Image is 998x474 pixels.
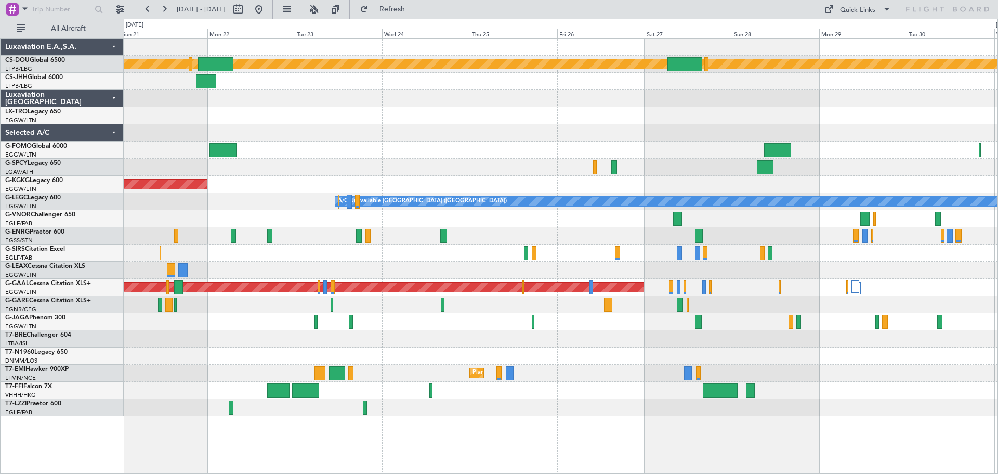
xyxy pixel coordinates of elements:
[470,29,557,38] div: Thu 25
[126,21,143,30] div: [DATE]
[5,391,36,399] a: VHHH/HKG
[5,143,67,149] a: G-FOMOGlobal 6000
[5,383,23,390] span: T7-FFI
[645,29,732,38] div: Sat 27
[5,332,71,338] a: T7-BREChallenger 604
[338,194,507,209] div: A/C Unavailable [GEOGRAPHIC_DATA] ([GEOGRAPHIC_DATA])
[177,5,226,14] span: [DATE] - [DATE]
[295,29,382,38] div: Tue 23
[5,349,68,355] a: T7-N1960Legacy 650
[5,74,28,81] span: CS-JHH
[5,280,91,287] a: G-GAALCessna Citation XLS+
[472,365,572,381] div: Planned Maint [GEOGRAPHIC_DATA]
[5,151,36,159] a: EGGW/LTN
[819,1,896,18] button: Quick Links
[5,374,36,382] a: LFMN/NCE
[5,263,85,270] a: G-LEAXCessna Citation XLS
[5,109,61,115] a: LX-TROLegacy 650
[5,117,36,124] a: EGGW/LTN
[5,315,29,321] span: G-JAGA
[371,6,414,13] span: Refresh
[5,177,63,184] a: G-KGKGLegacy 600
[5,298,29,304] span: G-GARE
[5,109,28,115] span: LX-TRO
[5,143,32,149] span: G-FOMO
[5,74,63,81] a: CS-JHHGlobal 6000
[5,212,31,218] span: G-VNOR
[382,29,469,38] div: Wed 24
[5,263,28,270] span: G-LEAX
[5,340,29,348] a: LTBA/ISL
[5,82,32,90] a: LFPB/LBG
[5,298,91,304] a: G-GARECessna Citation XLS+
[207,29,295,38] div: Mon 22
[5,160,28,166] span: G-SPCY
[5,160,61,166] a: G-SPCYLegacy 650
[907,29,994,38] div: Tue 30
[557,29,645,38] div: Fri 26
[5,212,75,218] a: G-VNORChallenger 650
[355,1,417,18] button: Refresh
[5,177,30,184] span: G-KGKG
[5,254,32,262] a: EGLF/FAB
[5,315,65,321] a: G-JAGAPhenom 300
[5,65,32,73] a: LFPB/LBG
[5,237,33,245] a: EGSS/STN
[5,271,36,279] a: EGGW/LTN
[5,323,36,330] a: EGGW/LTN
[5,168,33,176] a: LGAV/ATH
[27,25,110,32] span: All Aircraft
[5,280,29,287] span: G-GAAL
[5,305,36,313] a: EGNR/CEG
[5,246,65,252] a: G-SIRSCitation Excel
[5,366,25,373] span: T7-EMI
[120,29,207,38] div: Sun 21
[819,29,907,38] div: Mon 29
[5,185,36,193] a: EGGW/LTN
[11,20,113,37] button: All Aircraft
[5,220,32,227] a: EGLF/FAB
[5,195,61,201] a: G-LEGCLegacy 600
[5,408,32,416] a: EGLF/FAB
[5,366,69,373] a: T7-EMIHawker 900XP
[5,383,52,390] a: T7-FFIFalcon 7X
[5,57,30,63] span: CS-DOU
[5,349,34,355] span: T7-N1960
[32,2,91,17] input: Trip Number
[840,5,875,16] div: Quick Links
[5,332,27,338] span: T7-BRE
[5,229,30,235] span: G-ENRG
[5,202,36,210] a: EGGW/LTN
[5,401,27,407] span: T7-LZZI
[5,401,61,407] a: T7-LZZIPraetor 600
[5,357,37,365] a: DNMM/LOS
[732,29,819,38] div: Sun 28
[5,288,36,296] a: EGGW/LTN
[5,57,65,63] a: CS-DOUGlobal 6500
[5,246,25,252] span: G-SIRS
[5,195,28,201] span: G-LEGC
[5,229,64,235] a: G-ENRGPraetor 600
